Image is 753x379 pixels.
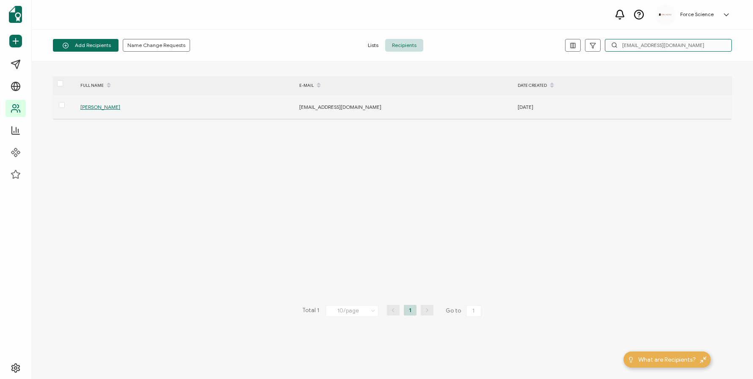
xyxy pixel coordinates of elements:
[53,39,119,52] button: Add Recipients
[80,104,120,110] span: [PERSON_NAME]
[680,11,714,17] h5: Force Science
[9,6,22,23] img: sertifier-logomark-colored.svg
[361,39,385,52] span: Lists
[302,305,319,317] span: Total 1
[325,305,378,317] input: Select
[518,104,533,110] span: [DATE]
[446,305,483,317] span: Go to
[127,43,185,48] span: Name Change Requests
[385,39,423,52] span: Recipients
[659,14,672,16] img: d96c2383-09d7-413e-afb5-8f6c84c8c5d6.png
[76,78,295,93] div: FULL NAME
[295,78,513,93] div: E-MAIL
[299,104,381,110] span: [EMAIL_ADDRESS][DOMAIN_NAME]
[404,305,416,315] li: 1
[513,78,732,93] div: DATE CREATED
[605,39,732,52] input: Search
[123,39,190,52] button: Name Change Requests
[638,355,696,364] span: What are Recipients?
[711,338,753,379] iframe: Chat Widget
[700,357,706,363] img: minimize-icon.svg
